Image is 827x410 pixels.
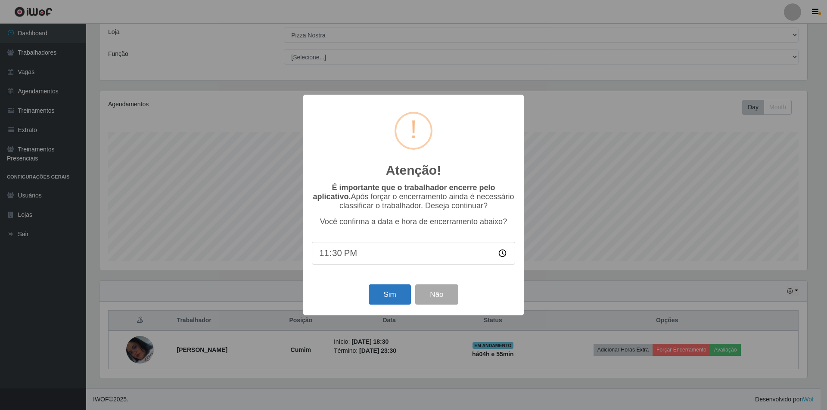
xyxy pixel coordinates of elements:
button: Não [415,284,458,305]
p: Após forçar o encerramento ainda é necessário classificar o trabalhador. Deseja continuar? [312,183,515,210]
h2: Atenção! [386,163,441,178]
button: Sim [369,284,410,305]
b: É importante que o trabalhador encerre pelo aplicativo. [313,183,495,201]
p: Você confirma a data e hora de encerramento abaixo? [312,217,515,226]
